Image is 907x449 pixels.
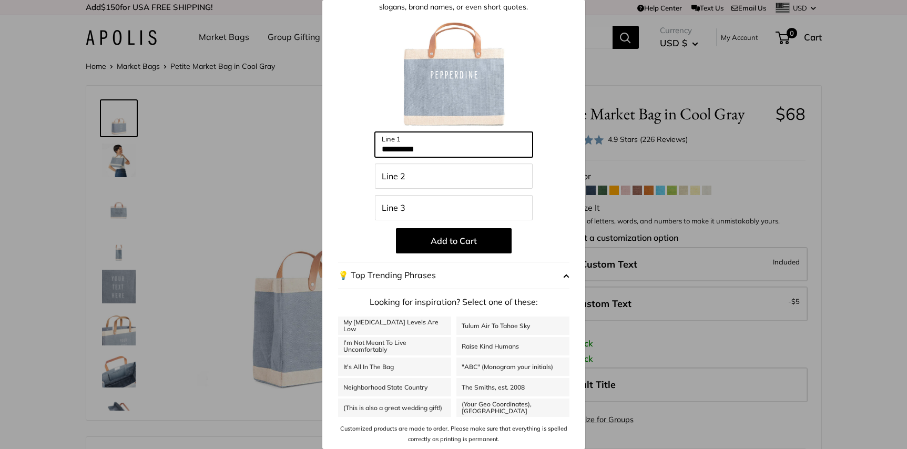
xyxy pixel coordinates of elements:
[338,358,451,376] a: It's All In The Bag
[338,378,451,396] a: Neighborhood State Country
[456,337,569,355] a: Raise Kind Humans
[8,409,113,441] iframe: Sign Up via Text for Offers
[456,399,569,417] a: (Your Geo Coordinates), [GEOGRAPHIC_DATA]
[338,262,569,289] button: 💡 Top Trending Phrases
[456,358,569,376] a: "ABC" (Monogram your initials)
[338,423,569,445] p: Customized products are made to order. Please make sure that everything is spelled correctly as p...
[396,228,512,253] button: Add to Cart
[338,317,451,335] a: My [MEDICAL_DATA] Levels Are Low
[396,16,512,132] img: customizer-prod
[456,317,569,335] a: Tulum Air To Tahoe Sky
[338,294,569,310] p: Looking for inspiration? Select one of these:
[338,337,451,355] a: I'm Not Meant To Live Uncomfortably
[338,399,451,417] a: (This is also a great wedding gift!)
[456,378,569,396] a: The Smiths, est. 2008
